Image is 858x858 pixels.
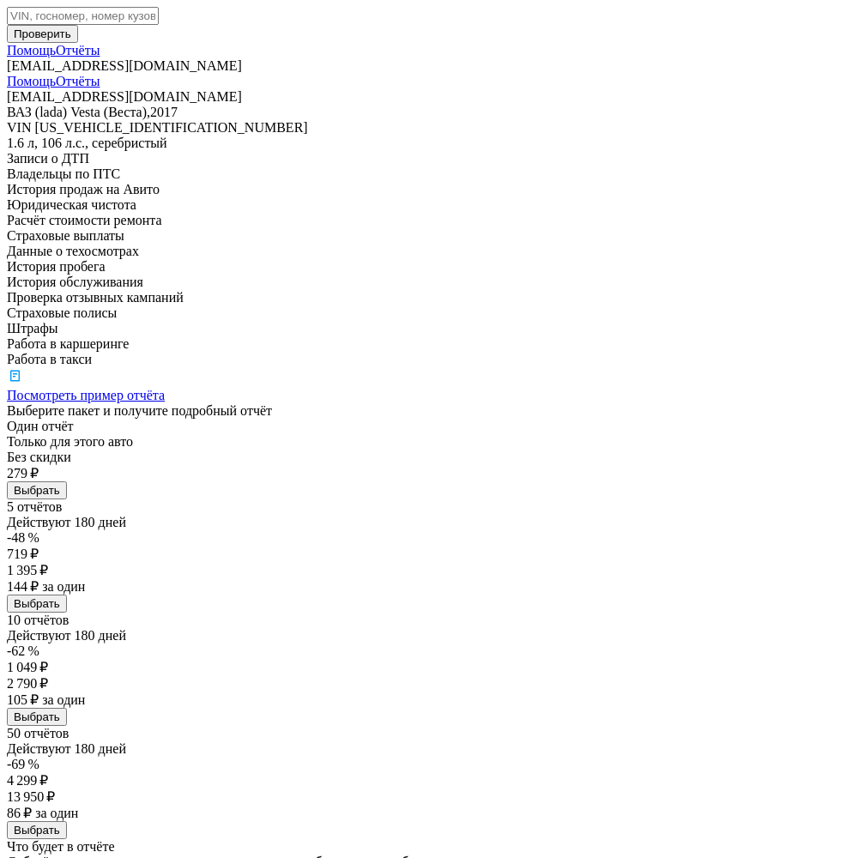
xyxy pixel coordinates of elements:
[56,43,100,57] a: Отчёты
[14,484,60,497] span: Выбрать
[7,546,851,562] div: 719 ₽
[7,7,159,25] input: VIN, госномер, номер кузова
[7,839,851,855] div: Что будет в отчёте
[7,120,31,135] span: VIN
[7,659,851,675] div: 1 049 ₽
[7,450,71,464] span: Без скидки
[7,628,851,643] div: Действуют 180 дней
[7,465,851,481] div: 279 ₽
[7,367,851,403] a: Посмотреть пример отчёта
[7,197,851,213] div: Юридическая чистота
[7,388,851,403] div: Посмотреть пример отчёта
[7,515,851,530] div: Действуют 180 дней
[7,419,851,434] div: Один отчёт
[14,710,60,723] span: Выбрать
[7,352,851,367] div: Работа в такси
[7,563,48,577] span: 1 395 ₽
[7,821,67,839] button: Выбрать
[7,481,67,499] button: Выбрать
[7,805,851,821] div: 86 ₽ за один
[14,597,60,610] span: Выбрать
[7,789,55,804] span: 13 950 ₽
[7,120,851,136] div: [US_VEHICLE_IDENTIFICATION_NUMBER]
[7,643,39,658] span: -62 %
[7,25,78,43] button: Проверить
[7,305,851,321] div: Страховые полисы
[7,676,48,691] span: 2 790 ₽
[7,182,851,197] div: История продаж на Авито
[7,43,56,57] a: Помощь
[7,692,851,708] div: 105 ₽ за один
[7,151,851,166] div: Записи о ДТП
[7,595,67,613] button: Выбрать
[7,499,851,515] div: 5 отчётов
[7,726,851,741] div: 50 отчётов
[7,290,851,305] div: Проверка отзывных кампаний
[7,105,851,120] div: ВАЗ (lada) Vesta (Веста) , 2017
[7,58,851,74] div: [EMAIL_ADDRESS][DOMAIN_NAME]
[7,213,851,228] div: Расчёт стоимости ремонта
[14,27,71,40] span: Проверить
[7,434,851,450] div: Только для этого авто
[7,613,851,628] div: 10 отчётов
[7,403,851,419] div: Выберите пакет и получите подробный отчёт
[7,166,851,182] div: Владельцы по ПТС
[7,74,56,88] a: Помощь
[7,228,851,244] div: Страховые выплаты
[7,321,851,336] div: Штрафы
[7,708,67,726] button: Выбрать
[7,259,851,275] div: История пробега
[14,824,60,837] span: Выбрать
[7,336,851,352] div: Работа в каршеринге
[7,89,851,105] div: [EMAIL_ADDRESS][DOMAIN_NAME]
[7,275,851,290] div: История обслуживания
[7,757,39,771] span: -69 %
[7,244,851,259] div: Данные о техосмотрах
[7,578,851,595] div: 144 ₽ за один
[56,74,100,88] a: Отчёты
[7,530,39,545] span: -48 %
[7,741,851,757] div: Действуют 180 дней
[7,136,851,151] div: 1.6 л, 106 л.c., серебристый
[7,772,851,789] div: 4 299 ₽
